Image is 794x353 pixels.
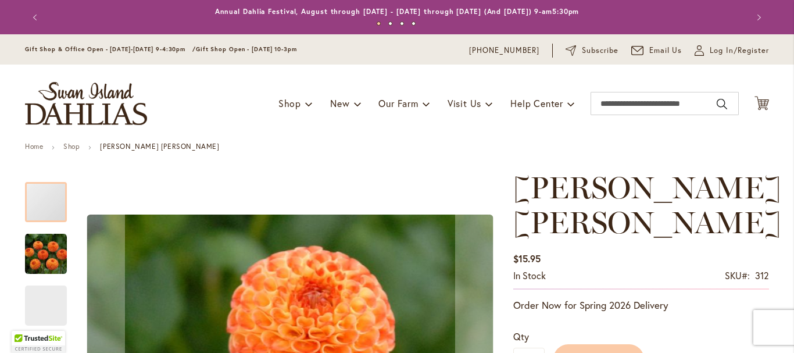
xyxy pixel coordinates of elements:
button: 3 of 4 [400,22,404,26]
a: Log In/Register [695,45,769,56]
button: 4 of 4 [412,22,416,26]
a: Home [25,142,43,151]
div: Availability [513,269,546,283]
strong: [PERSON_NAME] [PERSON_NAME] [100,142,219,151]
span: Our Farm [378,97,418,109]
div: TrustedSite Certified [12,331,65,353]
a: [PHONE_NUMBER] [469,45,539,56]
span: Gift Shop Open - [DATE] 10-3pm [196,45,297,53]
a: store logo [25,82,147,125]
span: Subscribe [582,45,618,56]
div: GINGER WILLO [25,274,67,326]
div: GINGER WILLO [25,170,78,222]
span: [PERSON_NAME] [PERSON_NAME] [513,169,781,241]
img: GINGER WILLO [25,233,67,275]
span: In stock [513,269,546,281]
div: 312 [755,269,769,283]
span: $15.95 [513,252,541,265]
strong: SKU [725,269,750,281]
a: Email Us [631,45,682,56]
a: Subscribe [566,45,618,56]
span: Help Center [510,97,563,109]
span: Log In/Register [710,45,769,56]
a: Shop [63,142,80,151]
span: Gift Shop & Office Open - [DATE]-[DATE] 9-4:30pm / [25,45,196,53]
span: Qty [513,330,529,343]
button: Previous [25,6,48,29]
a: Annual Dahlia Festival, August through [DATE] - [DATE] through [DATE] (And [DATE]) 9-am5:30pm [215,7,580,16]
span: New [330,97,349,109]
span: Visit Us [448,97,481,109]
button: Next [746,6,769,29]
button: 1 of 4 [377,22,381,26]
span: Shop [278,97,301,109]
p: Order Now for Spring 2026 Delivery [513,298,769,312]
button: 2 of 4 [388,22,392,26]
div: GINGER WILLO [25,222,78,274]
span: Email Us [649,45,682,56]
